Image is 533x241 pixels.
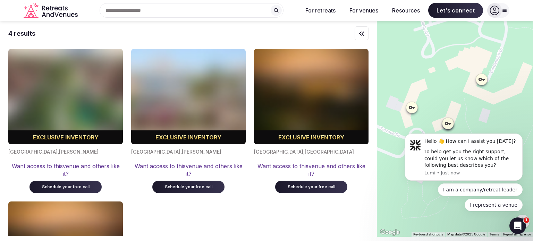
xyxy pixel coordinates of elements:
[8,149,58,155] span: [GEOGRAPHIC_DATA]
[284,184,339,190] div: Schedule your free call
[303,149,305,155] span: ,
[254,149,303,155] span: [GEOGRAPHIC_DATA]
[300,3,341,18] button: For retreats
[524,217,529,223] span: 1
[387,3,425,18] button: Resources
[8,133,123,141] div: Exclusive inventory
[379,228,401,237] img: Google
[254,162,369,178] div: Want access to this venue and others like it?
[58,149,59,155] span: ,
[489,232,499,236] a: Terms
[8,162,123,178] div: Want access to this venue and others like it?
[8,29,35,38] div: 4 results
[38,184,93,190] div: Schedule your free call
[428,3,483,18] span: Let's connect
[447,232,485,236] span: Map data ©2025 Google
[8,49,123,144] img: Blurred cover image for a premium venue
[413,232,443,237] button: Keyboard shortcuts
[509,217,526,234] iframe: Intercom live chat
[344,3,384,18] button: For venues
[24,3,79,18] svg: Retreats and Venues company logo
[131,49,246,144] img: Blurred cover image for a premium venue
[503,232,531,236] a: Report a map error
[131,162,246,178] div: Want access to this venue and others like it?
[305,149,354,155] span: [GEOGRAPHIC_DATA]
[152,183,225,190] a: Schedule your free call
[379,228,401,237] a: Open this area in Google Maps (opens a new window)
[24,3,79,18] a: Visit the homepage
[131,149,180,155] span: [GEOGRAPHIC_DATA]
[29,183,102,190] a: Schedule your free call
[275,183,347,190] a: Schedule your free call
[131,133,246,141] div: Exclusive inventory
[180,149,182,155] span: ,
[254,133,369,141] div: Exclusive inventory
[182,149,221,155] span: [PERSON_NAME]
[394,96,533,222] iframe: Intercom notifications message
[254,49,369,144] img: Blurred cover image for a premium venue
[59,149,99,155] span: [PERSON_NAME]
[161,184,216,190] div: Schedule your free call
